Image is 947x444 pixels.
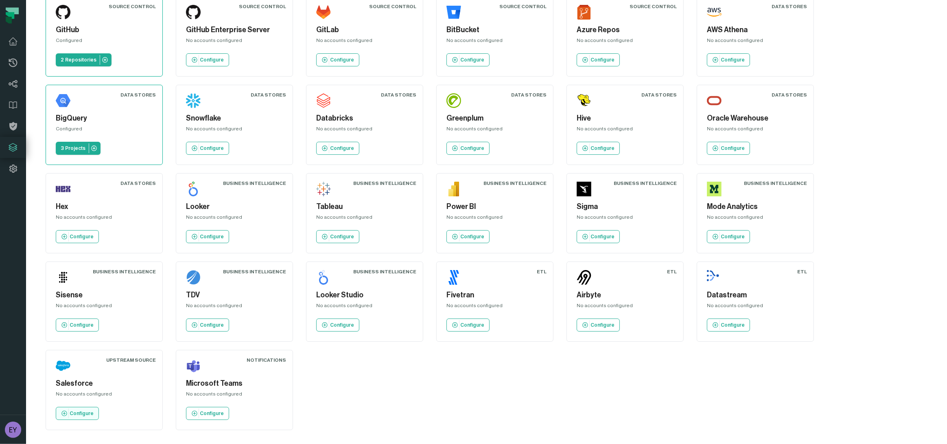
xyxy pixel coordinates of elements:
div: No accounts configured [707,214,804,224]
img: AWS Athena [707,5,722,20]
p: Configure [330,57,354,63]
div: No accounts configured [56,302,153,312]
p: Configure [591,233,615,240]
div: No accounts configured [56,391,153,400]
p: Configure [200,322,224,328]
div: Business Intelligence [744,180,807,187]
h5: TDV [186,290,283,301]
h5: Power BI [446,201,543,212]
p: 3 Projects [61,145,85,152]
a: Configure [446,53,490,66]
p: Configure [70,233,94,240]
img: Fivetran [446,270,461,285]
div: No accounts configured [316,125,413,135]
p: Configure [330,145,354,152]
p: Configure [460,322,484,328]
a: Configure [446,230,490,243]
img: GitHub [56,5,70,20]
p: Configure [70,410,94,417]
p: Configure [330,233,354,240]
img: TDV [186,270,201,285]
div: No accounts configured [446,37,543,47]
div: No accounts configured [316,302,413,312]
p: Configure [460,57,484,63]
p: Configure [591,322,615,328]
h5: Mode Analytics [707,201,804,212]
img: Oracle Warehouse [707,93,722,108]
div: No accounts configured [186,37,283,47]
a: Configure [186,407,229,420]
div: No accounts configured [577,37,674,47]
div: Source Control [499,3,547,10]
div: Business Intelligence [483,180,547,187]
div: Data Stores [641,92,677,98]
div: Upstream Source [106,357,156,363]
img: Azure Repos [577,5,591,20]
p: Configure [591,145,615,152]
a: Configure [186,53,229,66]
p: Configure [200,57,224,63]
h5: Hive [577,113,674,124]
div: Source Control [630,3,677,10]
p: Configure [721,145,745,152]
h5: BigQuery [56,113,153,124]
img: Greenplum [446,93,461,108]
p: Configure [70,322,94,328]
img: Sigma [577,182,591,196]
div: Business Intelligence [223,268,286,275]
p: Configure [721,57,745,63]
div: Data Stores [772,92,807,98]
div: No accounts configured [707,302,804,312]
div: ETL [537,268,547,275]
div: No accounts configured [707,125,804,135]
div: Business Intelligence [614,180,677,187]
img: Snowflake [186,93,201,108]
div: Business Intelligence [93,268,156,275]
h5: Salesforce [56,378,153,389]
h5: BitBucket [446,24,543,35]
div: Data Stores [772,3,807,10]
h5: AWS Athena [707,24,804,35]
div: No accounts configured [186,302,283,312]
div: Business Intelligence [223,180,286,187]
div: No accounts configured [316,214,413,224]
a: Configure [707,319,750,332]
img: Power BI [446,182,461,196]
h5: Looker Studio [316,290,413,301]
div: Business Intelligence [353,180,416,187]
h5: Greenplum [446,113,543,124]
p: Configure [330,322,354,328]
a: Configure [316,53,359,66]
a: 2 Repositories [56,53,112,66]
div: Data Stores [120,92,156,98]
h5: Fivetran [446,290,543,301]
img: avatar of eyal [5,422,21,438]
p: Configure [721,233,745,240]
p: Configure [591,57,615,63]
p: Configure [200,145,224,152]
a: Configure [446,319,490,332]
h5: Airbyte [577,290,674,301]
div: No accounts configured [707,37,804,47]
div: No accounts configured [577,125,674,135]
img: Airbyte [577,270,591,285]
img: Hive [577,93,591,108]
img: Hex [56,182,70,196]
a: Configure [577,142,620,155]
img: Microsoft Teams [186,358,201,373]
img: Databricks [316,93,331,108]
div: No accounts configured [446,302,543,312]
div: ETL [797,268,807,275]
a: Configure [56,319,99,332]
div: Data Stores [381,92,416,98]
a: Configure [707,230,750,243]
div: No accounts configured [577,214,674,224]
div: No accounts configured [446,125,543,135]
div: Data Stores [120,180,156,187]
img: Sisense [56,270,70,285]
h5: Sisense [56,290,153,301]
div: Source Control [239,3,286,10]
h5: Looker [186,201,283,212]
img: GitHub Enterprise Server [186,5,201,20]
div: No accounts configured [446,214,543,224]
